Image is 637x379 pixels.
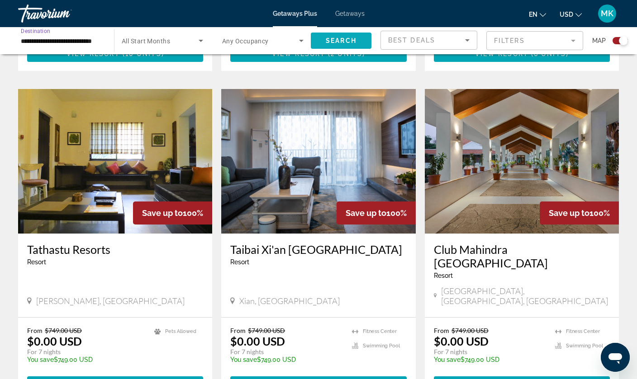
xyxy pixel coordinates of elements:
span: [PERSON_NAME], [GEOGRAPHIC_DATA] [36,296,185,306]
span: You save [230,356,257,363]
span: USD [560,11,573,18]
span: You save [27,356,54,363]
p: For 7 nights [27,348,145,356]
span: All Start Months [122,37,170,45]
a: Taibai Xi'an [GEOGRAPHIC_DATA] [230,243,406,256]
span: Fitness Center [566,328,600,334]
img: DR29I01X.jpg [221,89,415,234]
iframe: Button to launch messaging window [601,343,630,372]
div: 100% [540,201,619,225]
span: Swimming Pool [566,343,603,349]
span: Destination [21,28,50,34]
p: For 7 nights [230,348,342,356]
a: Club Mahindra [GEOGRAPHIC_DATA] [434,243,610,270]
span: Swimming Pool [363,343,400,349]
span: Pets Allowed [165,328,196,334]
p: $749.00 USD [27,356,145,363]
button: View Resort(6 units) [434,46,610,62]
span: $749.00 USD [248,327,285,334]
span: Resort [27,258,46,266]
button: Search [311,33,371,49]
span: From [434,327,449,334]
mat-select: Sort by [388,35,470,46]
img: S313O01X.jpg [425,89,619,234]
p: $749.00 USD [230,356,342,363]
span: Resort [434,272,453,279]
span: [GEOGRAPHIC_DATA], [GEOGRAPHIC_DATA], [GEOGRAPHIC_DATA] [441,286,610,306]
p: $0.00 USD [230,334,285,348]
button: Change currency [560,8,582,21]
span: Best Deals [388,37,435,44]
a: Getaways [335,10,365,17]
span: Xian, [GEOGRAPHIC_DATA] [239,296,340,306]
button: View Resort(10 units) [27,46,203,62]
span: Search [326,37,357,44]
span: You save [434,356,461,363]
span: Save up to [346,208,386,218]
img: DN16I01X.jpg [18,89,212,234]
div: 100% [133,201,212,225]
span: $749.00 USD [452,327,489,334]
p: $0.00 USD [27,334,82,348]
span: MK [601,9,613,18]
p: $749.00 USD [434,356,546,363]
span: Save up to [142,208,183,218]
span: en [529,11,537,18]
div: 100% [337,201,416,225]
span: From [230,327,246,334]
span: Resort [230,258,249,266]
span: Save up to [549,208,589,218]
span: Map [592,34,606,47]
span: From [27,327,43,334]
p: For 7 nights [434,348,546,356]
a: Tathastu Resorts [27,243,203,256]
span: Any Occupancy [222,37,269,45]
button: Filter [486,31,583,51]
button: Change language [529,8,546,21]
a: Travorium [18,2,109,25]
a: Getaways Plus [273,10,317,17]
button: User Menu [595,4,619,23]
span: Fitness Center [363,328,397,334]
span: $749.00 USD [45,327,82,334]
p: $0.00 USD [434,334,489,348]
button: View Resort(2 units) [230,46,406,62]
